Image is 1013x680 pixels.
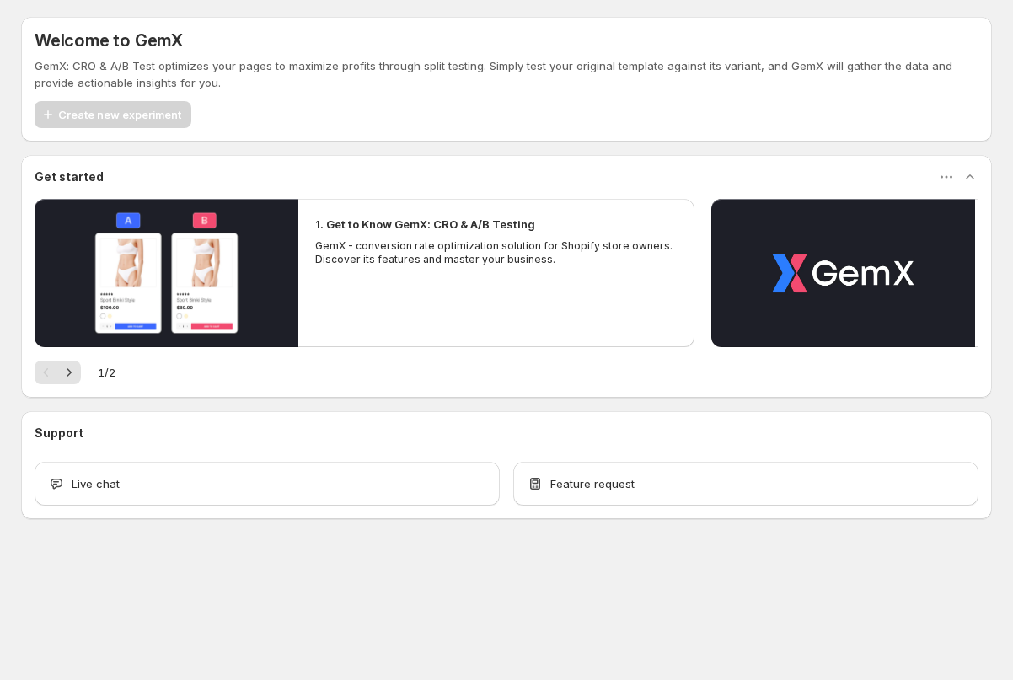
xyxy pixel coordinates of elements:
span: 1 / 2 [98,364,115,381]
button: Play video [35,199,298,347]
p: GemX: CRO & A/B Test optimizes your pages to maximize profits through split testing. Simply test ... [35,57,978,91]
span: Feature request [550,475,635,492]
button: Play video [711,199,975,347]
button: Next [57,361,81,384]
h5: Welcome to GemX [35,30,183,51]
nav: Pagination [35,361,81,384]
h3: Get started [35,169,104,185]
span: Live chat [72,475,120,492]
h2: 1. Get to Know GemX: CRO & A/B Testing [315,216,535,233]
h3: Support [35,425,83,442]
p: GemX - conversion rate optimization solution for Shopify store owners. Discover its features and ... [315,239,678,266]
